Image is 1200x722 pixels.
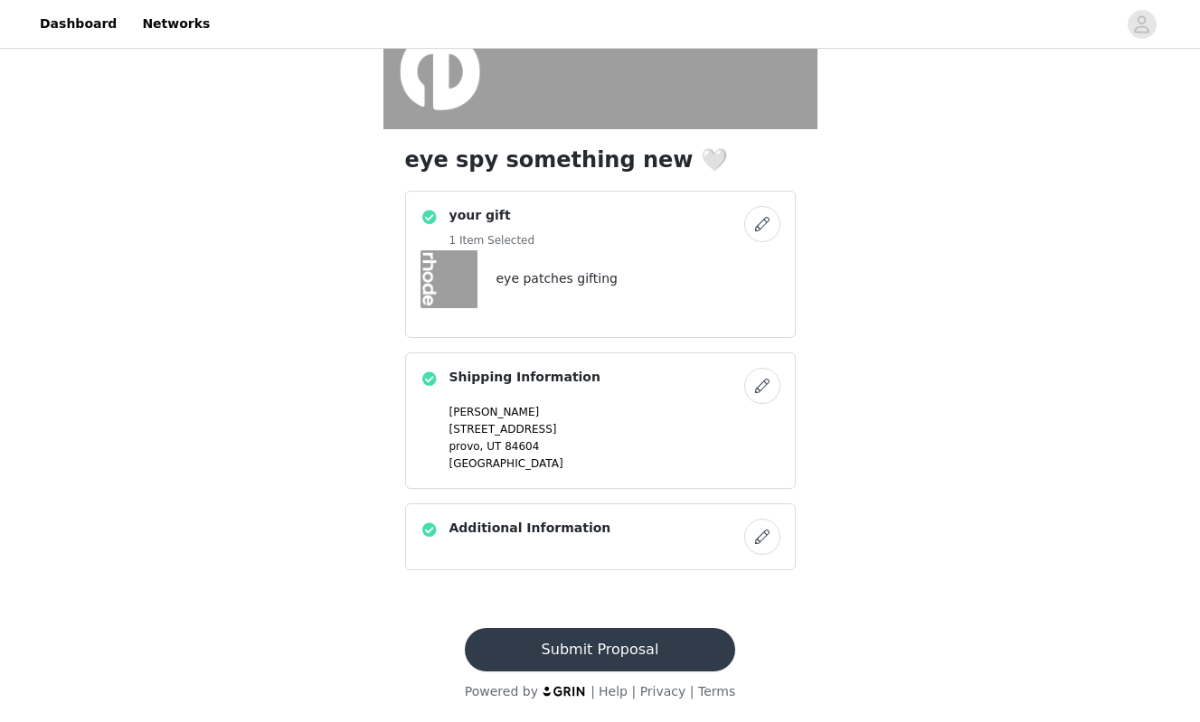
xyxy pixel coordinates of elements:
p: [PERSON_NAME] [449,404,780,420]
button: Submit Proposal [465,628,735,671]
h5: 1 Item Selected [449,232,535,248]
h4: your gift [449,206,535,225]
span: provo, [449,440,484,453]
h1: eye spy something new 🤍 [405,144,796,176]
div: Shipping Information [405,352,796,489]
span: Powered by [465,684,538,699]
div: avatar [1133,10,1150,39]
div: Additional Information [405,503,796,570]
h4: eye patches gifting [496,269,618,288]
img: logo [542,685,587,697]
a: Terms [698,684,735,699]
span: UT [487,440,501,453]
span: | [690,684,694,699]
h4: Additional Information [449,519,611,538]
span: 84604 [505,440,539,453]
a: Networks [131,4,221,44]
p: [GEOGRAPHIC_DATA] [449,455,780,472]
div: your gift [405,191,796,338]
span: | [631,684,636,699]
a: Privacy [640,684,686,699]
a: Dashboard [29,4,128,44]
a: Help [599,684,628,699]
img: eye patches gifting [420,250,478,308]
h4: Shipping Information [449,368,600,387]
span: | [591,684,595,699]
p: [STREET_ADDRESS] [449,421,780,437]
